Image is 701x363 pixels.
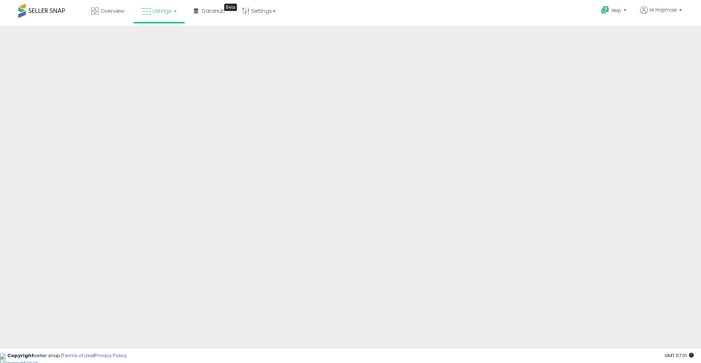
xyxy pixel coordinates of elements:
a: Hi Hajimae [640,6,682,23]
span: Overview [100,7,124,15]
span: Hi Hajimae [650,6,677,14]
span: DataHub [202,7,225,15]
span: Help [612,7,621,14]
span: Listings [153,7,172,15]
div: Tooltip anchor [224,4,237,11]
i: Get Help [601,5,610,15]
